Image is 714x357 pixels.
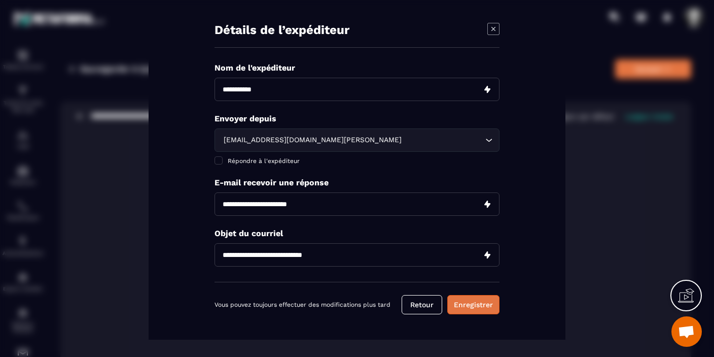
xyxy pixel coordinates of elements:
span: Répondre à l'expéditeur [228,157,300,164]
button: Retour [402,295,442,314]
div: Search for option [215,128,499,151]
p: Envoyer depuis [215,113,499,123]
button: Enregistrer [447,295,499,314]
p: Objet du courriel [215,228,499,238]
p: Nom de l'expéditeur [215,62,499,72]
span: [EMAIL_ADDRESS][DOMAIN_NAME][PERSON_NAME] [221,134,404,145]
input: Search for option [404,134,483,145]
p: E-mail recevoir une réponse [215,177,499,187]
div: Ouvrir le chat [671,316,702,347]
p: Vous pouvez toujours effectuer des modifications plus tard [215,301,390,308]
h4: Détails de l’expéditeur [215,22,349,37]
